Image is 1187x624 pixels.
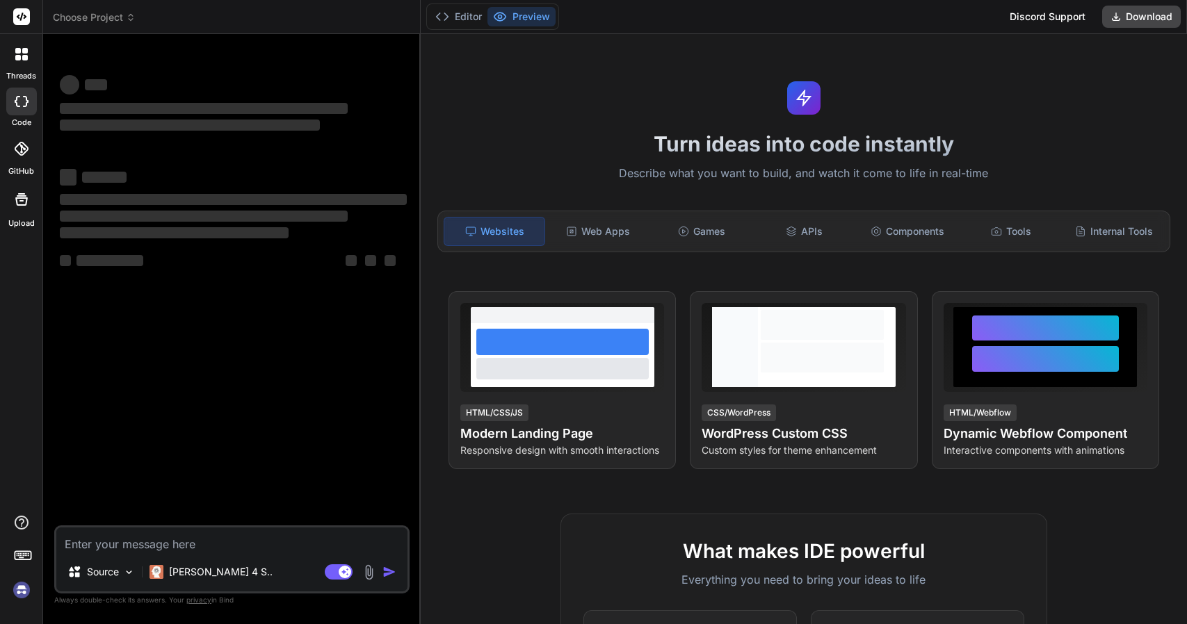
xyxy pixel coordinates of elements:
[12,117,31,129] label: code
[361,564,377,580] img: attachment
[857,217,958,246] div: Components
[1102,6,1181,28] button: Download
[944,443,1147,457] p: Interactive components with animations
[385,255,396,266] span: ‌
[346,255,357,266] span: ‌
[53,10,136,24] span: Choose Project
[430,7,487,26] button: Editor
[60,103,348,114] span: ‌
[60,169,76,186] span: ‌
[460,424,664,443] h4: Modern Landing Page
[1001,6,1094,28] div: Discord Support
[651,217,751,246] div: Games
[429,131,1179,156] h1: Turn ideas into code instantly
[8,165,34,177] label: GitHub
[702,443,905,457] p: Custom styles for theme enhancement
[186,596,211,604] span: privacy
[382,565,396,579] img: icon
[60,194,407,205] span: ‌
[548,217,648,246] div: Web Apps
[60,120,320,131] span: ‌
[150,565,163,579] img: Claude 4 Sonnet
[460,404,528,421] div: HTML/CSS/JS
[1064,217,1164,246] div: Internal Tools
[8,217,35,229] label: Upload
[54,593,410,607] p: Always double-check its answers. Your in Bind
[60,75,79,95] span: ‌
[169,565,273,579] p: [PERSON_NAME] 4 S..
[60,227,289,238] span: ‌
[702,424,905,443] h4: WordPress Custom CSS
[365,255,376,266] span: ‌
[754,217,855,246] div: APIs
[82,172,127,183] span: ‌
[76,255,143,266] span: ‌
[583,571,1024,588] p: Everything you need to bring your ideas to life
[87,565,119,579] p: Source
[583,536,1024,566] h2: What makes IDE powerful
[429,165,1179,183] p: Describe what you want to build, and watch it come to life in real-time
[85,79,107,90] span: ‌
[944,424,1147,443] h4: Dynamic Webflow Component
[460,443,664,457] p: Responsive design with smooth interactions
[960,217,1060,246] div: Tools
[444,217,545,246] div: Websites
[123,566,135,578] img: Pick Models
[60,211,348,222] span: ‌
[6,70,36,82] label: threads
[702,404,776,421] div: CSS/WordPress
[944,404,1017,421] div: HTML/Webflow
[10,578,33,602] img: signin
[60,255,71,266] span: ‌
[487,7,556,26] button: Preview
